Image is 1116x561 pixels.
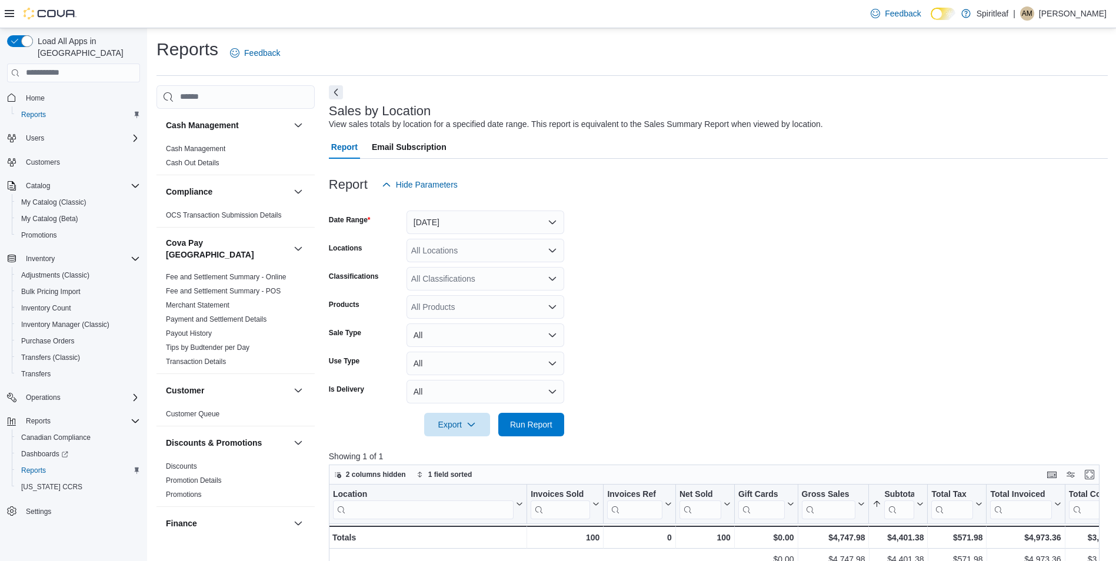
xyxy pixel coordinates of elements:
[12,446,145,462] a: Dashboards
[21,505,56,519] a: Settings
[21,369,51,379] span: Transfers
[291,436,305,450] button: Discounts & Promotions
[498,413,564,436] button: Run Report
[166,343,249,352] a: Tips by Budtender per Day
[156,407,315,426] div: Customer
[166,476,222,485] a: Promotion Details
[7,85,140,550] nav: Complex example
[931,8,955,20] input: Dark Mode
[21,231,57,240] span: Promotions
[738,530,794,545] div: $0.00
[291,118,305,132] button: Cash Management
[21,466,46,475] span: Reports
[166,385,289,396] button: Customer
[166,119,289,131] button: Cash Management
[16,195,91,209] a: My Catalog (Classic)
[26,393,61,402] span: Operations
[21,214,78,223] span: My Catalog (Beta)
[866,2,925,25] a: Feedback
[407,380,564,403] button: All
[2,178,145,194] button: Catalog
[16,285,85,299] a: Bulk Pricing Import
[412,467,477,482] button: 1 field sorted
[607,489,671,519] button: Invoices Ref
[166,186,212,198] h3: Compliance
[931,489,973,500] div: Total Tax
[329,450,1108,462] p: Showing 1 of 1
[531,489,599,519] button: Invoices Sold
[21,414,140,428] span: Reports
[329,118,823,131] div: View sales totals by location for a specified date range. This report is equivalent to the Sales ...
[166,358,226,366] a: Transaction Details
[16,268,94,282] a: Adjustments (Classic)
[12,211,145,227] button: My Catalog (Beta)
[16,350,85,365] a: Transfers (Classic)
[21,414,55,428] button: Reports
[607,530,671,545] div: 0
[16,108,140,122] span: Reports
[16,212,140,226] span: My Catalog (Beta)
[21,110,46,119] span: Reports
[21,353,80,362] span: Transfers (Classic)
[424,413,490,436] button: Export
[407,211,564,234] button: [DATE]
[156,38,218,61] h1: Reports
[166,343,249,352] span: Tips by Budtender per Day
[166,237,289,261] button: Cova Pay [GEOGRAPHIC_DATA]
[407,323,564,347] button: All
[431,413,483,436] span: Export
[2,251,145,267] button: Inventory
[166,144,225,153] span: Cash Management
[377,173,462,196] button: Hide Parameters
[16,334,79,348] a: Purchase Orders
[801,489,855,500] div: Gross Sales
[329,385,364,394] label: Is Delivery
[12,349,145,366] button: Transfers (Classic)
[2,89,145,106] button: Home
[931,489,973,519] div: Total Tax
[12,479,145,495] button: [US_STATE] CCRS
[166,490,202,499] span: Promotions
[1039,6,1107,21] p: [PERSON_NAME]
[12,283,145,300] button: Bulk Pricing Import
[21,336,75,346] span: Purchase Orders
[12,333,145,349] button: Purchase Orders
[156,270,315,373] div: Cova Pay [GEOGRAPHIC_DATA]
[1082,467,1097,482] button: Enter fullscreen
[329,328,361,338] label: Sale Type
[166,462,197,470] a: Discounts
[990,530,1061,545] div: $4,973.36
[166,315,266,323] a: Payment and Settlement Details
[166,437,289,449] button: Discounts & Promotions
[1013,6,1015,21] p: |
[16,268,140,282] span: Adjustments (Classic)
[21,252,59,266] button: Inventory
[166,273,287,281] a: Fee and Settlement Summary - Online
[16,430,95,445] a: Canadian Compliance
[21,390,65,405] button: Operations
[990,489,1051,519] div: Total Invoiced
[548,246,557,255] button: Open list of options
[166,300,229,310] span: Merchant Statement
[16,108,51,122] a: Reports
[531,530,599,545] div: 100
[333,489,514,500] div: Location
[1022,6,1032,21] span: AM
[12,194,145,211] button: My Catalog (Classic)
[331,135,358,159] span: Report
[2,389,145,406] button: Operations
[12,366,145,382] button: Transfers
[1068,489,1114,519] div: Total Cost
[1068,489,1114,500] div: Total Cost
[329,300,359,309] label: Products
[428,470,472,479] span: 1 field sorted
[885,8,921,19] span: Feedback
[738,489,785,519] div: Gift Card Sales
[16,480,87,494] a: [US_STATE] CCRS
[531,489,590,500] div: Invoices Sold
[21,271,89,280] span: Adjustments (Classic)
[291,516,305,530] button: Finance
[329,356,359,366] label: Use Type
[396,179,458,191] span: Hide Parameters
